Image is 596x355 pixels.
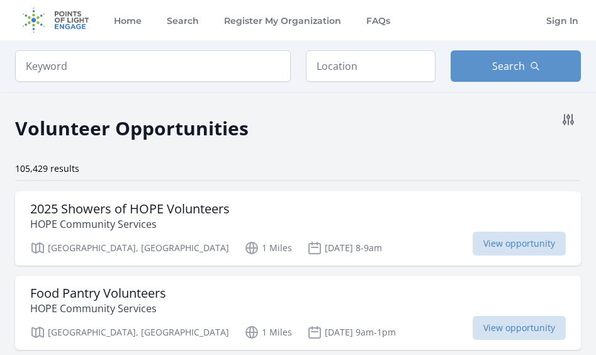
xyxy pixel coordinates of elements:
span: View opportunity [473,316,566,340]
p: HOPE Community Services [30,217,230,232]
p: [GEOGRAPHIC_DATA], [GEOGRAPHIC_DATA] [30,240,229,256]
h3: Food Pantry Volunteers [30,286,166,301]
p: [DATE] 8-9am [307,240,382,256]
p: 1 Miles [244,240,292,256]
input: Keyword [15,50,291,82]
input: Location [306,50,436,82]
p: [GEOGRAPHIC_DATA], [GEOGRAPHIC_DATA] [30,325,229,340]
span: 105,429 results [15,162,79,174]
a: 2025 Showers of HOPE Volunteers HOPE Community Services [GEOGRAPHIC_DATA], [GEOGRAPHIC_DATA] 1 Mi... [15,191,581,266]
h2: Volunteer Opportunities [15,114,249,142]
h3: 2025 Showers of HOPE Volunteers [30,201,230,217]
button: Search [451,50,581,82]
p: HOPE Community Services [30,301,166,316]
p: [DATE] 9am-1pm [307,325,396,340]
p: 1 Miles [244,325,292,340]
a: Food Pantry Volunteers HOPE Community Services [GEOGRAPHIC_DATA], [GEOGRAPHIC_DATA] 1 Miles [DATE... [15,276,581,350]
span: View opportunity [473,232,566,256]
span: Search [492,59,525,74]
